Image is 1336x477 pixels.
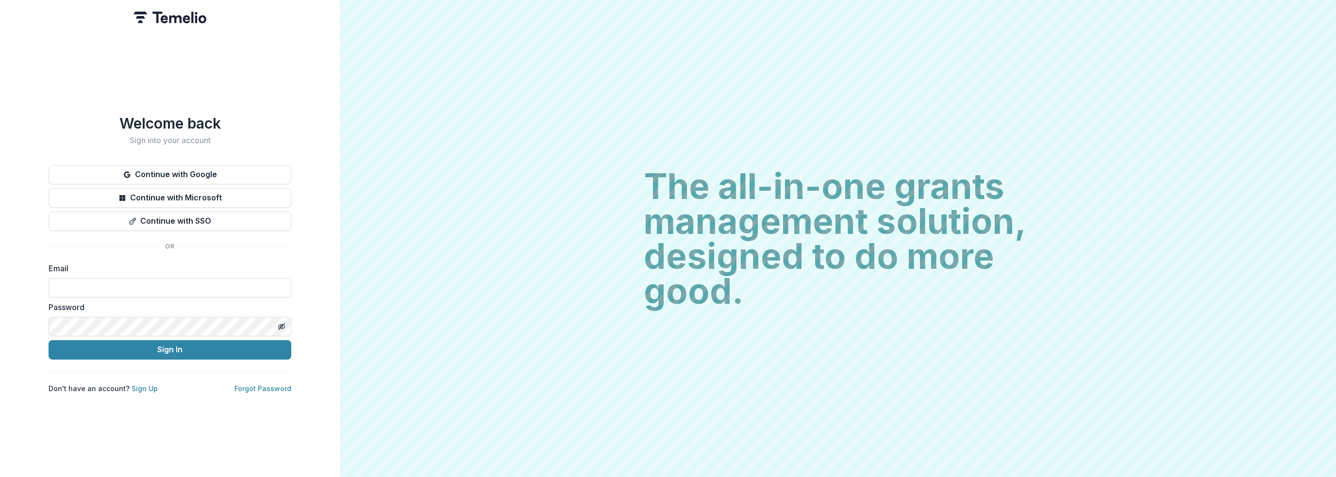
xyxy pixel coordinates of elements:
[234,384,291,393] a: Forgot Password
[134,12,206,23] img: Temelio
[49,301,285,313] label: Password
[49,340,291,360] button: Sign In
[49,263,285,274] label: Email
[49,115,291,132] h1: Welcome back
[49,165,291,184] button: Continue with Google
[49,383,158,394] p: Don't have an account?
[274,319,289,334] button: Toggle password visibility
[49,212,291,231] button: Continue with SSO
[49,136,291,145] h2: Sign into your account
[132,384,158,393] a: Sign Up
[49,188,291,208] button: Continue with Microsoft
